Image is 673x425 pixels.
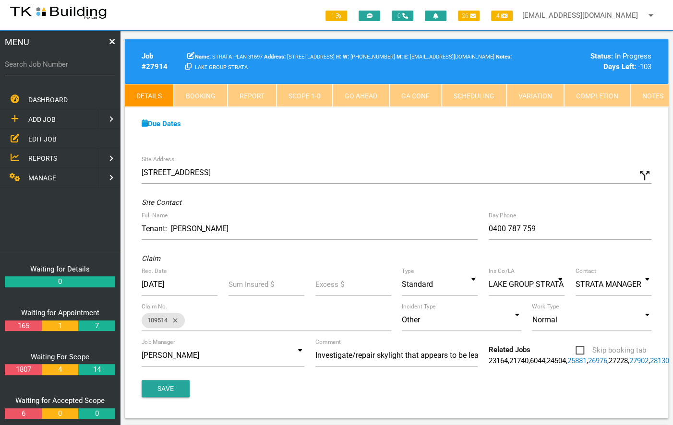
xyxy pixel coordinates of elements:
[629,356,649,365] a: 27902
[509,356,529,365] a: 21740
[28,135,57,142] span: EDIT JOB
[142,254,160,263] i: Claim
[228,84,276,107] a: Report
[576,267,596,275] label: Contact
[276,84,333,107] a: Scope 1-0
[42,320,78,331] a: 1
[489,267,515,275] label: Ins Co/LA
[333,84,389,107] a: Go Ahead
[228,279,274,290] label: Sum Insured $
[489,356,508,365] a: 23164
[174,84,228,107] a: Booking
[30,265,90,273] a: Waiting for Details
[564,84,630,107] a: Completion
[532,51,651,72] div: In Progress -103
[637,168,652,183] i: Click to show custom address field
[142,119,181,128] a: Due Dates
[264,54,286,60] b: Address:
[567,356,587,365] a: 25881
[389,84,442,107] a: GA Conf
[195,54,263,60] span: STRATA PLAN 31697
[28,174,56,182] span: MANAGE
[21,308,99,317] a: Waiting for Appointment
[142,302,168,311] label: Claim No.
[343,54,395,60] span: LAKE GROUP STRATA
[532,302,559,311] label: Work Type
[5,35,29,48] span: MENU
[42,364,78,375] a: 4
[603,62,636,71] b: Days Left:
[496,54,512,60] b: Notes:
[15,396,105,405] a: Waiting for Accepted Scope
[402,302,435,311] label: Incident Type
[5,320,41,331] a: 165
[547,356,566,365] a: 24504
[588,356,607,365] a: 26976
[5,408,41,419] a: 6
[78,408,115,419] a: 0
[650,356,669,365] a: 28130
[142,211,168,220] label: Full Name
[458,11,480,21] span: 26
[28,96,68,104] span: DASHBOARD
[142,380,190,397] button: Save
[576,344,646,356] span: Skip booking tab
[142,198,181,207] i: Site Contact
[142,52,168,71] b: Job # 27914
[404,54,409,60] b: E:
[325,11,347,21] span: 1
[168,313,179,328] i: close
[489,211,516,220] label: Day Phone
[392,11,413,21] span: 0
[142,338,175,346] label: Job Manager
[10,5,107,20] img: s3file
[343,54,349,60] b: W:
[125,84,174,107] a: Details
[28,116,56,123] span: ADD JOB
[5,364,41,375] a: 1807
[264,54,335,60] span: [STREET_ADDRESS]
[336,54,341,60] b: H:
[483,344,570,366] div: , , , , , , , ,
[78,364,115,375] a: 14
[315,338,341,346] label: Comment
[315,279,344,290] label: Excess $
[142,267,167,275] label: Req. Date
[31,353,89,361] a: Waiting For Scope
[142,155,174,164] label: Site Address
[78,320,115,331] a: 7
[506,84,564,107] a: Variation
[404,54,494,60] span: [EMAIL_ADDRESS][DOMAIN_NAME]
[491,11,513,21] span: 4
[42,408,78,419] a: 0
[185,62,192,71] a: Click here copy customer information.
[609,356,628,365] a: 27228
[530,356,545,365] a: 6044
[142,313,185,328] div: 109514
[195,54,211,60] b: Name:
[5,276,115,287] a: 0
[442,84,506,107] a: Scheduling
[5,59,115,70] label: Search Job Number
[489,345,530,354] b: Related Jobs
[402,267,414,275] label: Type
[28,154,57,162] span: REPORTS
[590,52,613,60] b: Status:
[397,54,403,60] b: M:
